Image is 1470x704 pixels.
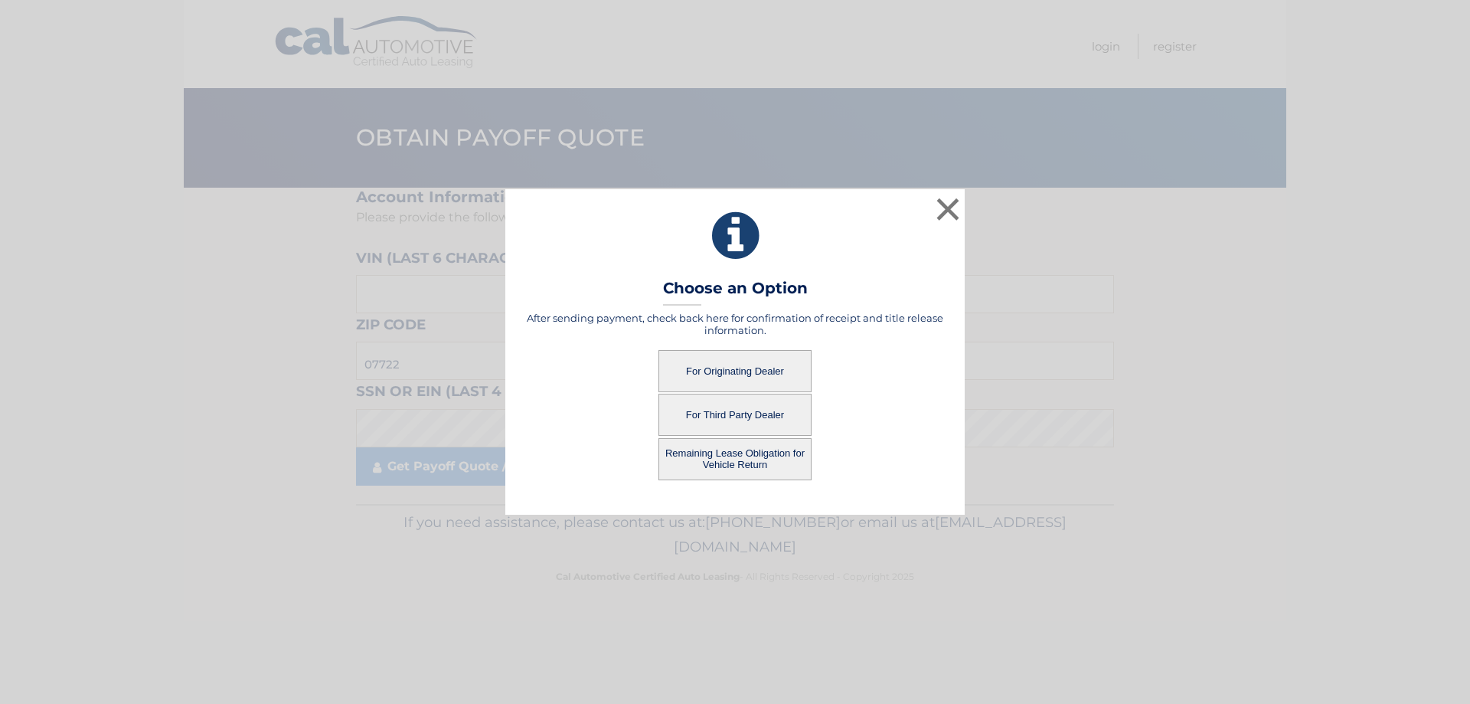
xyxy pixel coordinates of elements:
button: × [933,194,963,224]
button: Remaining Lease Obligation for Vehicle Return [658,438,812,480]
h5: After sending payment, check back here for confirmation of receipt and title release information. [524,312,946,336]
h3: Choose an Option [663,279,808,306]
button: For Originating Dealer [658,350,812,392]
button: For Third Party Dealer [658,394,812,436]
